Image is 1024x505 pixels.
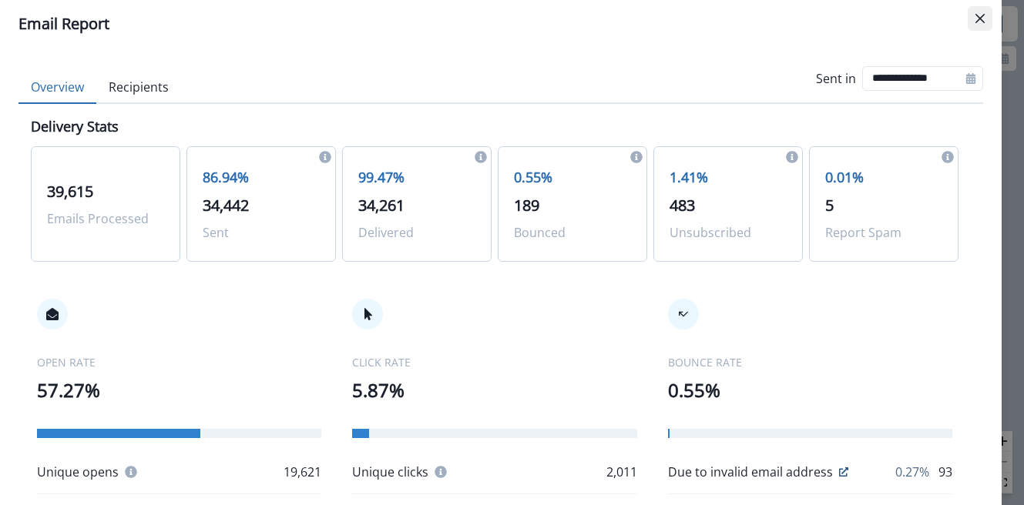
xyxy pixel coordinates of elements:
[203,195,249,216] span: 34,442
[352,354,636,370] p: CLICK RATE
[37,376,321,404] p: 57.27%
[670,223,787,242] p: Unsubscribed
[968,6,992,31] button: Close
[47,181,93,202] span: 39,615
[668,463,833,481] p: Due to invalid email address
[358,167,475,188] p: 99.47%
[514,195,539,216] span: 189
[668,354,952,370] p: BOUNCE RATE
[358,195,405,216] span: 34,261
[37,463,119,481] p: Unique opens
[37,354,321,370] p: OPEN RATE
[96,72,181,104] button: Recipients
[514,167,631,188] p: 0.55%
[895,463,929,481] p: 0.27%
[825,223,942,242] p: Report Spam
[47,209,164,228] p: Emails Processed
[352,463,428,481] p: Unique clicks
[358,223,475,242] p: Delivered
[825,195,834,216] span: 5
[18,12,983,35] div: Email Report
[203,167,320,188] p: 86.94%
[668,376,952,404] p: 0.55%
[31,116,119,137] p: Delivery Stats
[284,463,321,481] p: 19,621
[670,167,787,188] p: 1.41%
[938,463,952,481] p: 93
[606,463,637,481] p: 2,011
[816,69,856,88] p: Sent in
[203,223,320,242] p: Sent
[18,72,96,104] button: Overview
[352,376,636,404] p: 5.87%
[825,167,942,188] p: 0.01%
[514,223,631,242] p: Bounced
[670,195,695,216] span: 483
